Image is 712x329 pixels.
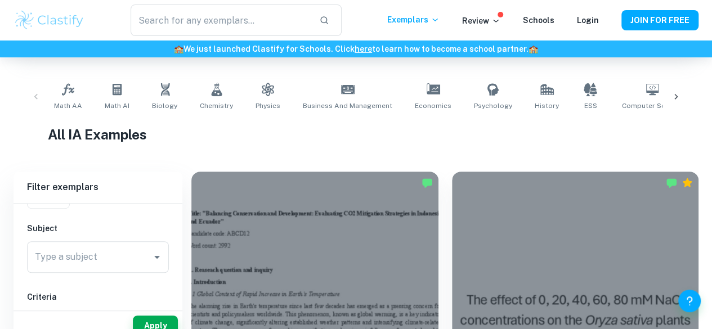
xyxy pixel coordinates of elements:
[2,43,710,55] h6: We just launched Clastify for Schools. Click to learn how to become a school partner.
[462,15,500,27] p: Review
[584,101,597,111] span: ESS
[577,16,599,25] a: Login
[303,101,392,111] span: Business and Management
[105,101,129,111] span: Math AI
[622,101,683,111] span: Computer Science
[523,16,554,25] a: Schools
[535,101,559,111] span: History
[48,124,664,145] h1: All IA Examples
[355,44,372,53] a: here
[682,177,693,188] div: Premium
[27,222,169,235] h6: Subject
[14,172,182,203] h6: Filter exemplars
[256,101,280,111] span: Physics
[149,249,165,265] button: Open
[54,101,82,111] span: Math AA
[387,13,440,26] p: Exemplars
[131,4,311,36] input: Search for any exemplars...
[529,44,538,53] span: 🏫
[200,101,233,111] span: Chemistry
[152,101,177,111] span: Biology
[14,9,85,31] img: Clastify logo
[666,177,677,188] img: Marked
[474,101,512,111] span: Psychology
[422,177,433,188] img: Marked
[678,290,701,312] button: Help and Feedback
[174,44,183,53] span: 🏫
[415,101,451,111] span: Economics
[27,291,169,303] h6: Criteria
[621,10,698,30] button: JOIN FOR FREE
